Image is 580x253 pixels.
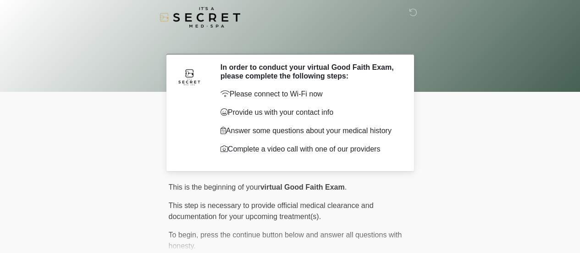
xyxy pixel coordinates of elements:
h2: In order to conduct your virtual Good Faith Exam, please complete the following steps: [221,63,398,80]
span: To begin, [169,231,200,239]
span: press the continue button below and answer all questions with honesty. [169,231,402,250]
img: It's A Secret Med Spa Logo [160,7,240,28]
h1: ‎ ‎ [162,33,419,50]
span: This step is necessary to provide official medical clearance and documentation for your upcoming ... [169,202,374,220]
p: Provide us with your contact info [221,107,398,118]
span: This is the beginning of your [169,183,260,191]
span: . [345,183,347,191]
p: Complete a video call with one of our providers [221,144,398,155]
p: Please connect to Wi-Fi now [221,89,398,100]
p: Answer some questions about your medical history [221,125,398,136]
strong: virtual Good Faith Exam [260,183,345,191]
img: Agent Avatar [176,63,203,90]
